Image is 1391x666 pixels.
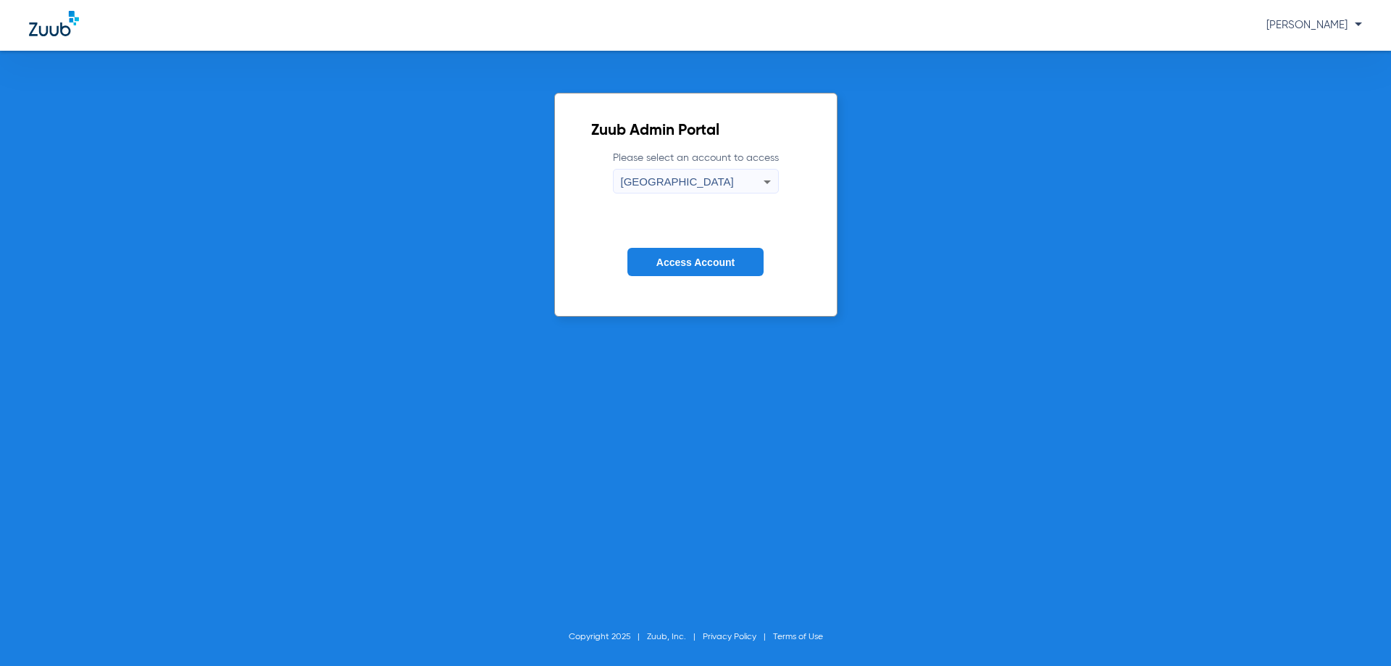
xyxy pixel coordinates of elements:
button: Access Account [627,248,764,276]
li: Copyright 2025 [569,630,647,644]
label: Please select an account to access [613,151,779,193]
li: Zuub, Inc. [647,630,703,644]
h2: Zuub Admin Portal [591,124,801,138]
a: Terms of Use [773,633,823,641]
span: Access Account [656,257,735,268]
a: Privacy Policy [703,633,756,641]
span: [GEOGRAPHIC_DATA] [621,175,734,188]
img: Zuub Logo [29,11,79,36]
span: [PERSON_NAME] [1266,20,1362,30]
